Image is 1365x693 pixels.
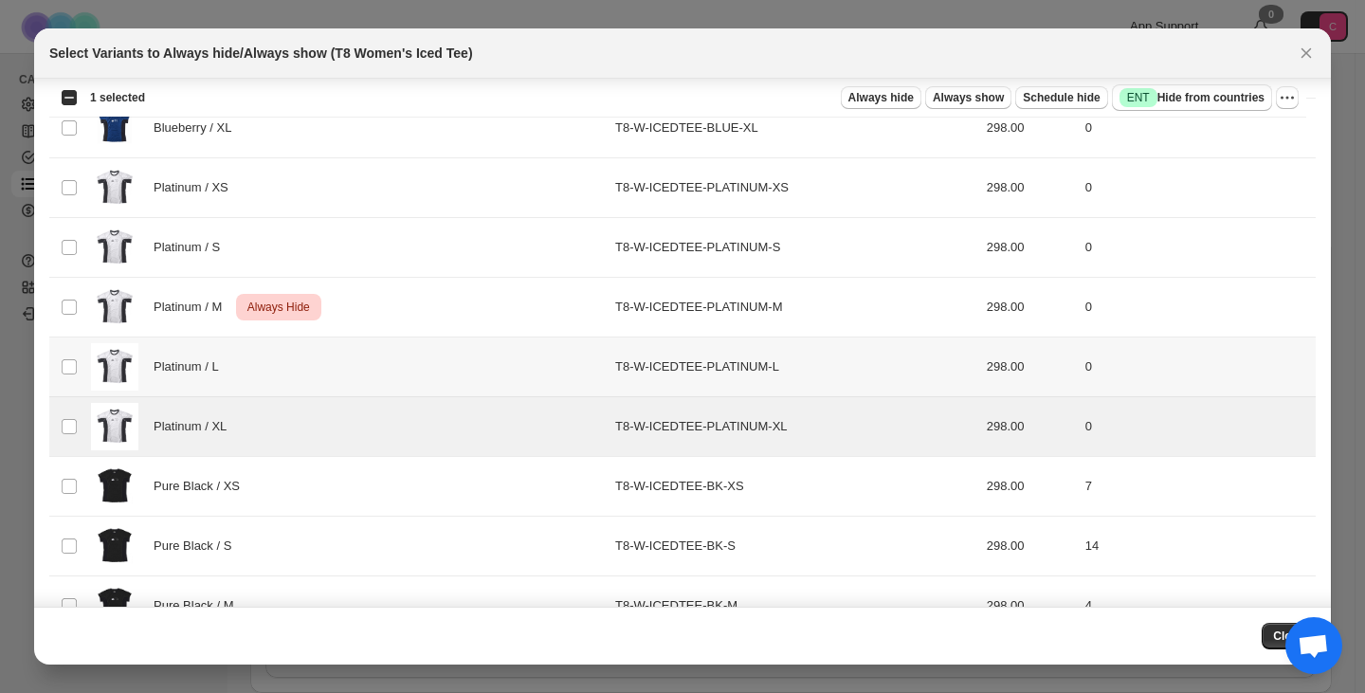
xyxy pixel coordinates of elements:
span: Always hide [848,90,914,105]
img: t8-women-s-iced-tee-pure-black-1.png [91,582,138,629]
td: T8-W-ICEDTEE-PLATINUM-L [610,337,981,397]
span: Platinum / M [154,298,232,317]
td: 298.00 [981,576,1080,636]
span: Close [1273,629,1304,644]
span: ENT [1127,90,1150,105]
span: Schedule hide [1023,90,1100,105]
td: 298.00 [981,278,1080,337]
button: Close [1293,40,1319,66]
button: Always show [925,86,1011,109]
td: T8-W-ICEDTEE-BK-M [610,576,981,636]
td: T8-W-ICEDTEE-PLATINUM-M [610,278,981,337]
td: 298.00 [981,457,1080,517]
td: 298.00 [981,218,1080,278]
td: 14 [1080,517,1316,576]
td: 298.00 [981,517,1080,576]
td: 0 [1080,218,1316,278]
td: T8-W-ICEDTEE-PLATINUM-S [610,218,981,278]
span: Pure Black / XS [154,477,250,496]
img: t8-women-s-iced-tee-platinum-1.png [91,283,138,331]
td: 0 [1080,397,1316,457]
button: Schedule hide [1015,86,1107,109]
span: Always Hide [244,296,314,319]
h2: Select Variants to Always hide/Always show (T8 Women's Iced Tee) [49,44,473,63]
td: 298.00 [981,158,1080,218]
td: T8-W-ICEDTEE-BLUE-XL [610,99,981,158]
button: Always hide [841,86,921,109]
span: Pure Black / M [154,596,244,615]
span: Platinum / XS [154,178,239,197]
img: t8-women-s-iced-tee-pure-black-1.png [91,522,138,570]
img: t8-women-s-iced-tee-platinum-1.png [91,403,138,450]
td: T8-W-ICEDTEE-PLATINUM-XS [610,158,981,218]
td: T8-W-ICEDTEE-BK-S [610,517,981,576]
img: t8-women-s-iced-tee-platinum-1.png [91,164,138,211]
span: 1 selected [90,90,145,105]
td: T8-W-ICEDTEE-PLATINUM-XL [610,397,981,457]
a: 打開聊天 [1285,617,1342,674]
span: Platinum / S [154,238,230,257]
span: Always show [933,90,1004,105]
span: Platinum / XL [154,417,237,436]
span: Pure Black / S [154,537,242,556]
td: 7 [1080,457,1316,517]
img: t8-women-s-iced-tee-platinum-1.png [91,224,138,271]
td: 0 [1080,337,1316,397]
td: 298.00 [981,337,1080,397]
td: 298.00 [981,99,1080,158]
td: 0 [1080,278,1316,337]
span: Blueberry / XL [154,119,242,137]
button: SuccessENTHide from countries [1112,84,1272,111]
td: 0 [1080,99,1316,158]
img: t8-women-s-iced-tee-pure-black-1.png [91,463,138,510]
span: Platinum / L [154,357,228,376]
td: 298.00 [981,397,1080,457]
button: Close [1262,623,1316,649]
td: T8-W-ICEDTEE-BK-XS [610,457,981,517]
td: 0 [1080,158,1316,218]
img: t8-women-s-iced-tee-platinum-1.png [91,343,138,391]
td: 4 [1080,576,1316,636]
img: t8-women-s-iced-tee-blueberry.png [91,104,138,152]
button: More actions [1276,86,1299,109]
span: Hide from countries [1119,88,1265,107]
